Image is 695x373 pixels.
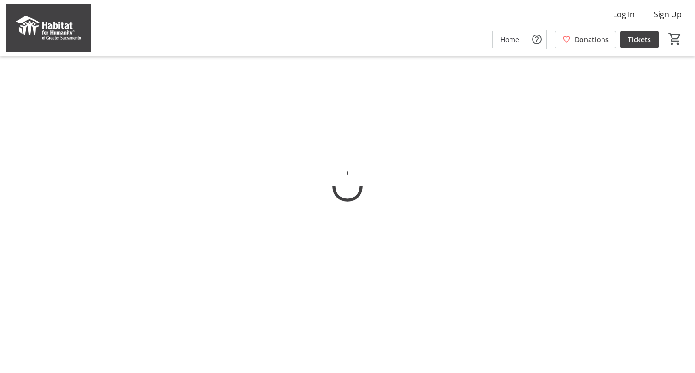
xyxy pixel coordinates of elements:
button: Sign Up [646,7,689,22]
span: Donations [575,35,609,45]
span: Log In [613,9,635,20]
span: Sign Up [654,9,682,20]
button: Log In [605,7,642,22]
img: Habitat for Humanity of Greater Sacramento's Logo [6,4,91,52]
a: Home [493,31,527,48]
a: Donations [555,31,616,48]
a: Tickets [620,31,659,48]
button: Help [527,30,546,49]
span: Home [500,35,519,45]
button: Cart [666,30,683,47]
span: Tickets [628,35,651,45]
